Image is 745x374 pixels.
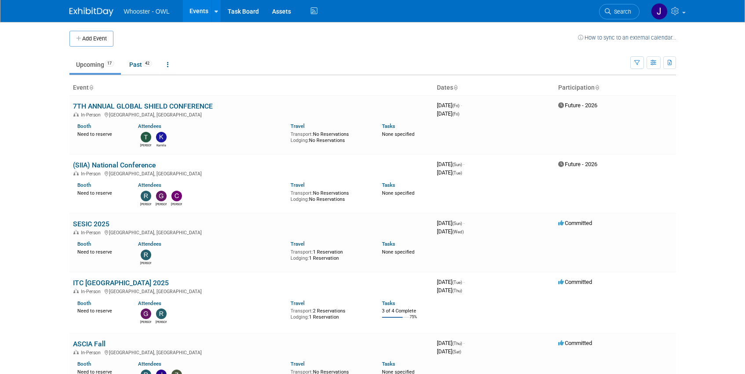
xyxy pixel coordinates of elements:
[599,4,640,19] a: Search
[291,306,369,320] div: 2 Reservations 1 Reservation
[73,289,79,293] img: In-Person Event
[291,255,309,261] span: Lodging:
[437,169,462,176] span: [DATE]
[73,350,79,354] img: In-Person Event
[452,103,459,108] span: (Fri)
[81,350,103,356] span: In-Person
[382,361,395,367] a: Tasks
[73,229,430,236] div: [GEOGRAPHIC_DATA], [GEOGRAPHIC_DATA]
[291,314,309,320] span: Lodging:
[651,3,668,20] img: John Holsinger
[77,189,125,196] div: Need to reserve
[156,142,167,148] div: Kamila Castaneda
[463,279,465,285] span: -
[105,60,114,67] span: 17
[291,241,305,247] a: Travel
[558,340,592,346] span: Committed
[437,102,462,109] span: [DATE]
[69,7,113,16] img: ExhibitDay
[437,110,459,117] span: [DATE]
[291,130,369,143] div: No Reservations No Reservations
[77,361,91,367] a: Booth
[463,220,465,226] span: -
[382,190,414,196] span: None specified
[69,31,113,47] button: Add Event
[73,161,156,169] a: (SIIA) National Conference
[77,182,91,188] a: Booth
[73,171,79,175] img: In-Person Event
[437,228,464,235] span: [DATE]
[461,102,462,109] span: -
[138,300,161,306] a: Attendees
[73,279,169,287] a: ITC [GEOGRAPHIC_DATA] 2025
[171,191,182,201] img: Clare Louise Southcombe
[452,280,462,285] span: (Tue)
[291,123,305,129] a: Travel
[141,309,151,319] img: Gary LaFond
[77,306,125,314] div: Need to reserve
[156,132,167,142] img: Kamila Castaneda
[382,241,395,247] a: Tasks
[73,349,430,356] div: [GEOGRAPHIC_DATA], [GEOGRAPHIC_DATA]
[140,319,151,324] div: Gary LaFond
[138,361,161,367] a: Attendees
[69,56,121,73] a: Upcoming17
[382,300,395,306] a: Tasks
[141,132,151,142] img: Travis Dykes
[452,349,461,354] span: (Sat)
[463,340,465,346] span: -
[77,241,91,247] a: Booth
[124,8,170,15] span: Whooster - OWL
[382,308,430,314] div: 3 of 4 Complete
[611,8,631,15] span: Search
[138,182,161,188] a: Attendees
[138,123,161,129] a: Attendees
[140,142,151,148] div: Travis Dykes
[463,161,465,167] span: -
[291,249,313,255] span: Transport:
[382,182,395,188] a: Tasks
[453,84,458,91] a: Sort by Start Date
[452,112,459,116] span: (Fri)
[382,123,395,129] a: Tasks
[410,315,417,327] td: 75%
[77,123,91,129] a: Booth
[81,112,103,118] span: In-Person
[73,170,430,177] div: [GEOGRAPHIC_DATA], [GEOGRAPHIC_DATA]
[291,182,305,188] a: Travel
[452,162,462,167] span: (Sun)
[555,80,676,95] th: Participation
[452,221,462,226] span: (Sun)
[142,60,152,67] span: 42
[156,191,167,201] img: Gary LaFond
[140,260,151,265] div: Robert Dugan
[452,171,462,175] span: (Tue)
[437,340,465,346] span: [DATE]
[77,300,91,306] a: Booth
[291,308,313,314] span: Transport:
[437,287,462,294] span: [DATE]
[291,300,305,306] a: Travel
[73,287,430,294] div: [GEOGRAPHIC_DATA], [GEOGRAPHIC_DATA]
[73,340,105,348] a: ASCIA Fall
[558,102,597,109] span: Future - 2026
[81,230,103,236] span: In-Person
[558,161,597,167] span: Future - 2026
[578,34,676,41] a: How to sync to an external calendar...
[138,241,161,247] a: Attendees
[291,196,309,202] span: Lodging:
[73,220,109,228] a: SESIC 2025
[291,131,313,137] span: Transport:
[141,250,151,260] img: Robert Dugan
[77,247,125,255] div: Need to reserve
[89,84,93,91] a: Sort by Event Name
[452,229,464,234] span: (Wed)
[156,309,167,319] img: Richard Spradley
[73,112,79,116] img: In-Person Event
[73,111,430,118] div: [GEOGRAPHIC_DATA], [GEOGRAPHIC_DATA]
[437,348,461,355] span: [DATE]
[452,341,462,346] span: (Thu)
[558,220,592,226] span: Committed
[73,230,79,234] img: In-Person Event
[437,220,465,226] span: [DATE]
